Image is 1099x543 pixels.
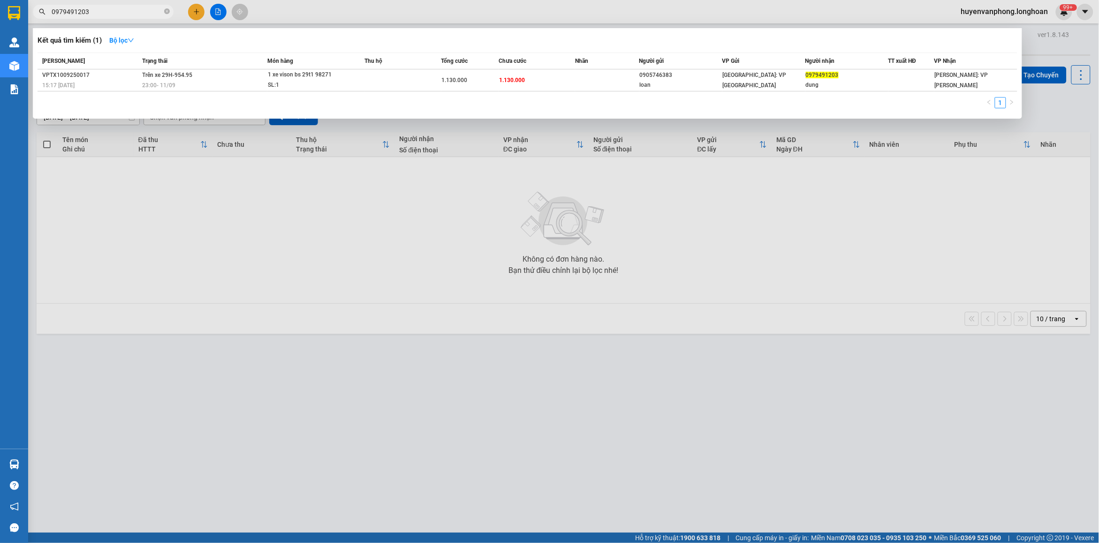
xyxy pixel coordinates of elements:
[102,33,142,48] button: Bộ lọcdown
[1006,97,1017,108] li: Next Page
[984,97,995,108] li: Previous Page
[39,8,45,15] span: search
[640,70,722,80] div: 0905746383
[639,58,664,64] span: Người gửi
[1009,99,1015,105] span: right
[8,6,20,20] img: logo-vxr
[805,58,835,64] span: Người nhận
[640,80,722,90] div: loan
[995,98,1006,108] a: 1
[9,38,19,47] img: warehouse-icon
[268,80,338,90] div: SL: 1
[142,58,167,64] span: Trạng thái
[10,481,19,490] span: question-circle
[935,72,988,89] span: [PERSON_NAME]: VP [PERSON_NAME]
[499,77,525,83] span: 1.130.000
[142,82,175,89] span: 23:00 - 11/09
[42,82,75,89] span: 15:17 [DATE]
[441,58,468,64] span: Tổng cước
[575,58,588,64] span: Nhãn
[10,502,19,511] span: notification
[9,460,19,469] img: warehouse-icon
[722,58,740,64] span: VP Gửi
[38,36,102,45] h3: Kết quả tìm kiếm ( 1 )
[10,523,19,532] span: message
[42,58,85,64] span: [PERSON_NAME]
[986,99,992,105] span: left
[364,58,382,64] span: Thu hộ
[723,72,787,89] span: [GEOGRAPHIC_DATA]: VP [GEOGRAPHIC_DATA]
[42,70,139,80] div: VPTX1009250017
[109,37,134,44] strong: Bộ lọc
[52,7,162,17] input: Tìm tên, số ĐT hoặc mã đơn
[164,8,170,16] span: close-circle
[268,70,338,80] div: 1 xe vison bs 29t1 98271
[499,58,526,64] span: Chưa cước
[888,58,917,64] span: TT xuất HĐ
[142,72,192,78] span: Trên xe 29H-954.95
[442,77,468,83] span: 1.130.000
[934,58,956,64] span: VP Nhận
[806,72,839,78] span: 0979491203
[164,8,170,14] span: close-circle
[806,80,888,90] div: dung
[9,84,19,94] img: solution-icon
[1006,97,1017,108] button: right
[9,61,19,71] img: warehouse-icon
[984,97,995,108] button: left
[995,97,1006,108] li: 1
[128,37,134,44] span: down
[267,58,293,64] span: Món hàng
